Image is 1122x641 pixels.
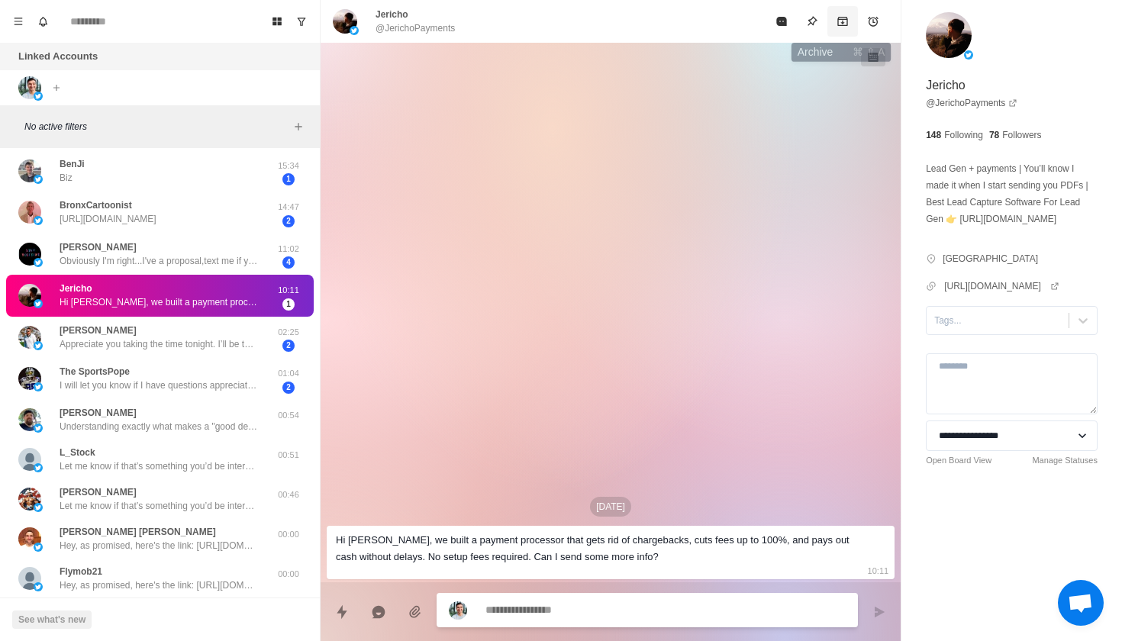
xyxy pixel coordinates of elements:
[60,485,137,499] p: [PERSON_NAME]
[34,382,43,391] img: picture
[18,159,41,182] img: picture
[289,118,308,136] button: Add filters
[989,128,999,142] p: 78
[60,365,130,378] p: The SportsPope
[34,299,43,308] img: picture
[60,578,258,592] p: Hey, as promised, here's the link: [URL][DOMAIN_NAME] P.S.: If you want to buy a "boring" busines...
[350,26,359,35] img: picture
[943,252,1038,266] p: [GEOGRAPHIC_DATA]
[944,279,1059,293] a: [URL][DOMAIN_NAME]
[60,254,258,268] p: Obviously I'm right...I've a proposal,text me if you're interested
[34,503,43,512] img: picture
[60,459,258,473] p: Let me know if that’s something you’d be interested in and I can set you up on a call with my con...
[282,382,295,394] span: 2
[282,340,295,352] span: 2
[400,597,430,627] button: Add media
[282,298,295,311] span: 1
[34,582,43,591] img: picture
[60,406,137,420] p: [PERSON_NAME]
[34,543,43,552] img: picture
[282,256,295,269] span: 4
[18,49,98,64] p: Linked Accounts
[34,341,43,350] img: picture
[269,367,308,380] p: 01:04
[269,326,308,339] p: 02:25
[60,446,95,459] p: L_Stock
[18,448,41,471] img: picture
[336,532,861,565] div: Hi [PERSON_NAME], we built a payment processor that gets rid of chargebacks, cuts fees up to 100%...
[31,9,55,34] button: Notifications
[1002,128,1041,142] p: Followers
[60,324,137,337] p: [PERSON_NAME]
[60,240,137,254] p: [PERSON_NAME]
[47,79,66,97] button: Add account
[18,201,41,224] img: picture
[269,568,308,581] p: 00:00
[34,175,43,184] img: picture
[60,157,85,171] p: BenJi
[926,128,941,142] p: 148
[6,9,31,34] button: Menu
[1032,454,1098,467] a: Manage Statuses
[34,92,43,101] img: picture
[18,567,41,590] img: picture
[590,497,631,517] p: [DATE]
[18,408,41,431] img: picture
[864,597,895,627] button: Send message
[265,9,289,34] button: Board View
[60,337,258,351] p: Appreciate you taking the time tonight. I’ll be talking to [PERSON_NAME] soon
[944,128,983,142] p: Following
[269,528,308,541] p: 00:00
[376,8,408,21] p: Jericho
[363,597,394,627] button: Reply with AI
[858,6,888,37] button: Add reminder
[34,216,43,225] img: picture
[18,367,41,390] img: picture
[269,159,308,172] p: 15:34
[18,284,41,307] img: picture
[269,201,308,214] p: 14:47
[60,539,258,552] p: Hey, as promised, here's the link: [URL][DOMAIN_NAME] P.S.: If you want to buy a "boring" busines...
[18,76,41,99] img: picture
[60,198,132,212] p: BronxCartoonist
[18,243,41,266] img: picture
[1058,580,1104,626] div: Open chat
[60,525,216,539] p: [PERSON_NAME] [PERSON_NAME]
[269,284,308,297] p: 10:11
[868,562,889,579] p: 10:11
[60,282,92,295] p: Jericho
[12,610,92,629] button: See what's new
[926,76,966,95] p: Jericho
[289,9,314,34] button: Show unread conversations
[18,527,41,550] img: picture
[60,420,258,433] p: Understanding exactly what makes a "good deal” and how to structure them? Or more about how to ef...
[60,171,73,185] p: Biz
[269,449,308,462] p: 00:51
[449,601,467,620] img: picture
[282,173,295,185] span: 1
[926,454,991,467] a: Open Board View
[964,50,973,60] img: picture
[34,424,43,433] img: picture
[327,597,357,627] button: Quick replies
[18,326,41,349] img: picture
[24,120,289,134] p: No active filters
[269,488,308,501] p: 00:46
[18,488,41,511] img: picture
[60,378,258,392] p: I will let you know if I have questions appreciate all your help!
[60,212,156,226] p: [URL][DOMAIN_NAME]
[926,96,1017,110] a: @JerichoPayments
[269,243,308,256] p: 11:02
[333,9,357,34] img: picture
[34,258,43,267] img: picture
[60,295,258,309] p: Hi [PERSON_NAME], we built a payment processor that gets rid of chargebacks, cuts fees up to 100%...
[60,499,258,513] p: Let me know if that’s something you’d be interested in and I can set you up on a call with my con...
[797,6,827,37] button: Pin
[827,6,858,37] button: Archive
[60,565,102,578] p: Flymob21
[34,463,43,472] img: picture
[926,12,972,58] img: picture
[282,215,295,227] span: 2
[376,21,455,35] p: @JerichoPayments
[926,160,1098,227] p: Lead Gen + payments | You’ll know I made it when I start sending you PDFs | Best Lead Capture Sof...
